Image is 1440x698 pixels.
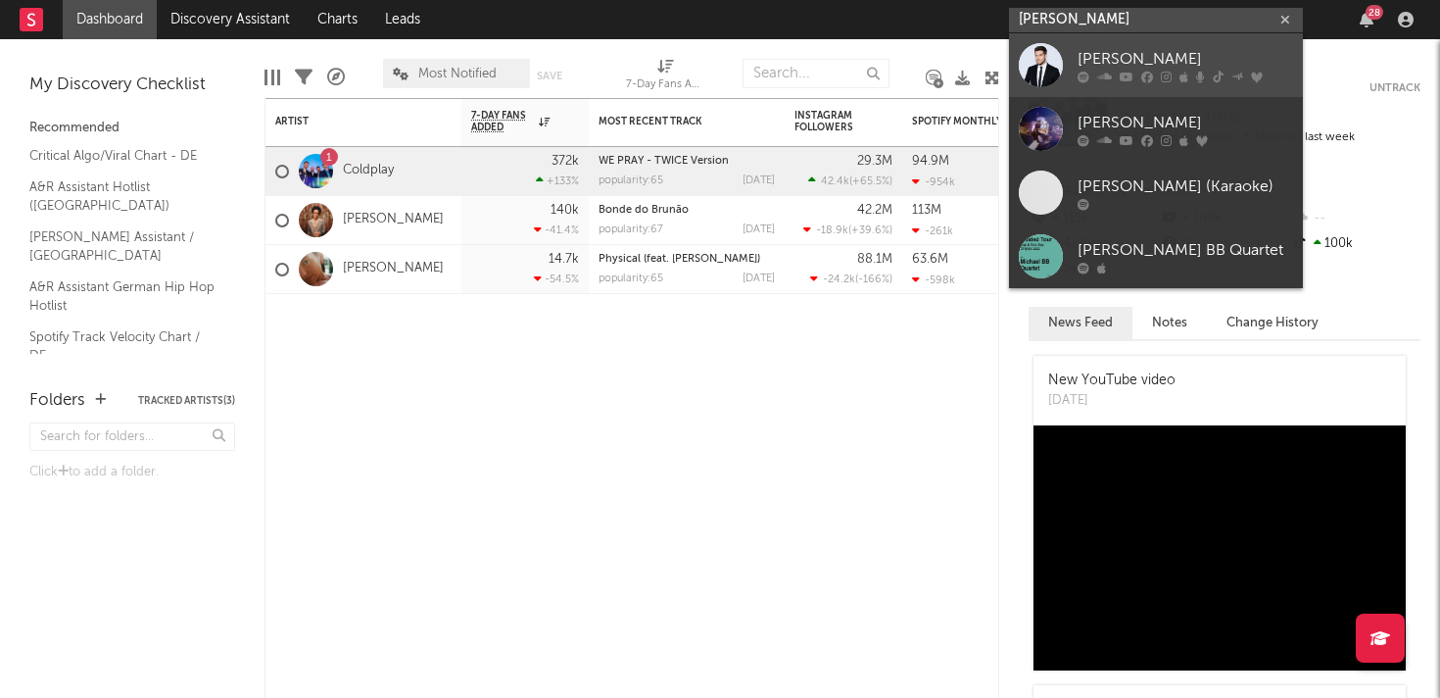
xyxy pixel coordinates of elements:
div: 63.6M [912,253,948,266]
div: Physical (feat. Troye Sivan) [599,254,775,265]
a: [PERSON_NAME] [343,212,444,228]
div: popularity: 65 [599,175,663,186]
div: ( ) [810,273,892,285]
button: Tracked Artists(3) [138,396,235,406]
div: Instagram Followers [794,110,863,133]
a: Coldplay [343,163,394,179]
div: popularity: 65 [599,274,663,284]
div: popularity: 67 [599,224,663,235]
div: [DATE] [743,274,775,284]
a: [PERSON_NAME] [343,261,444,277]
span: -166 % [858,274,889,285]
span: Most Notified [418,68,497,80]
span: +65.5 % [852,176,889,187]
div: 113M [912,204,941,217]
div: +133 % [536,174,579,187]
div: -41.4 % [534,224,579,236]
span: 42.4k [821,176,849,187]
div: -54.5 % [534,273,579,285]
button: News Feed [1029,307,1132,339]
div: Filters [295,49,312,106]
div: WE PRAY - TWICE Version [599,156,775,167]
button: Notes [1132,307,1207,339]
div: 7-Day Fans Added (7-Day Fans Added) [626,49,704,106]
div: 100k [1290,231,1420,257]
a: [PERSON_NAME] Assistant / [GEOGRAPHIC_DATA] [29,226,216,267]
input: Search for artists [1009,8,1303,32]
div: Edit Columns [264,49,280,106]
a: [PERSON_NAME] [1009,97,1303,161]
div: [PERSON_NAME] (Karaoke) [1078,174,1293,198]
div: 42.2M [857,204,892,217]
div: 14.7k [549,253,579,266]
div: 29.3M [857,155,892,168]
a: [PERSON_NAME] (Karaoke) [1009,161,1303,224]
div: -- [1290,206,1420,231]
div: Artist [275,116,422,127]
a: Physical (feat. [PERSON_NAME]) [599,254,760,265]
div: Folders [29,389,85,413]
div: Bonde do Brunão [599,205,775,216]
div: ( ) [808,174,892,187]
a: Critical Algo/Viral Chart - DE [29,145,216,167]
button: Save [537,71,562,81]
div: [PERSON_NAME] [1078,47,1293,71]
div: -954k [912,175,955,188]
input: Search for folders... [29,423,235,451]
div: -598k [912,274,955,286]
span: -18.9k [816,225,848,236]
a: WE PRAY - TWICE Version [599,156,729,167]
span: -24.2k [823,274,855,285]
span: 7-Day Fans Added [471,110,534,133]
button: 28 [1360,12,1373,27]
a: Spotify Track Velocity Chart / DE [29,326,216,367]
div: 140k [551,204,579,217]
span: +39.6 % [851,225,889,236]
div: 372k [552,155,579,168]
div: My Discovery Checklist [29,74,235,97]
a: [PERSON_NAME] [1009,33,1303,97]
div: 88.1M [857,253,892,266]
div: 7-Day Fans Added (7-Day Fans Added) [626,74,704,97]
a: A&R Assistant German Hip Hop Hotlist [29,276,216,317]
input: Search... [743,59,889,88]
div: [DATE] [1048,391,1176,411]
a: A&R Assistant Hotlist ([GEOGRAPHIC_DATA]) [29,176,216,217]
div: [DATE] [743,224,775,235]
div: Recommended [29,117,235,140]
div: [PERSON_NAME] BB Quartet [1078,238,1293,262]
button: Untrack [1369,78,1420,98]
div: 94.9M [912,155,949,168]
a: Bonde do Brunão [599,205,689,216]
div: A&R Pipeline [327,49,345,106]
div: [PERSON_NAME] [1078,111,1293,134]
div: -261k [912,224,953,237]
div: 28 [1366,5,1383,20]
button: Change History [1207,307,1338,339]
div: ( ) [803,224,892,236]
div: Most Recent Track [599,116,745,127]
div: [DATE] [743,175,775,186]
div: Click to add a folder. [29,461,235,484]
div: Spotify Monthly Listeners [912,116,1059,127]
a: [PERSON_NAME] BB Quartet [1009,224,1303,288]
div: New YouTube video [1048,371,1176,391]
